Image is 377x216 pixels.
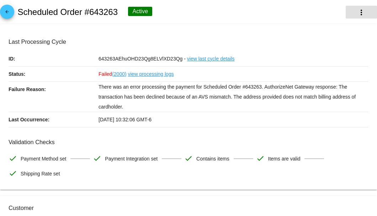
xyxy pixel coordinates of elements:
[9,139,368,146] h3: Validation Checks
[9,154,17,163] mat-icon: check
[9,82,99,97] p: Failure Reason:
[256,154,265,163] mat-icon: check
[128,67,174,81] a: view processing logs
[112,67,126,81] a: (2000)
[99,71,127,77] span: Failed
[105,151,158,166] span: Payment Integration set
[9,51,99,66] p: ID:
[9,205,368,211] h3: Customer
[187,51,235,66] a: view last cycle details
[3,9,11,18] mat-icon: arrow_back
[99,82,368,112] p: There was an error processing the payment for Scheduled Order #643263. AuthorizeNet Gateway respo...
[9,38,368,45] h3: Last Processing Cycle
[17,7,118,17] h2: Scheduled Order #643263
[21,166,60,181] span: Shipping Rate set
[99,56,186,62] span: 643263AEhuOHD23Qg8ELVlXD23Qg -
[357,8,366,17] mat-icon: more_vert
[9,112,99,127] p: Last Occurrence:
[93,154,101,163] mat-icon: check
[268,151,301,166] span: Items are valid
[9,169,17,178] mat-icon: check
[99,117,152,122] span: [DATE] 10:32:06 GMT-6
[184,154,193,163] mat-icon: check
[9,67,99,81] p: Status:
[196,151,229,166] span: Contains items
[128,7,152,16] div: Active
[21,151,66,166] span: Payment Method set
